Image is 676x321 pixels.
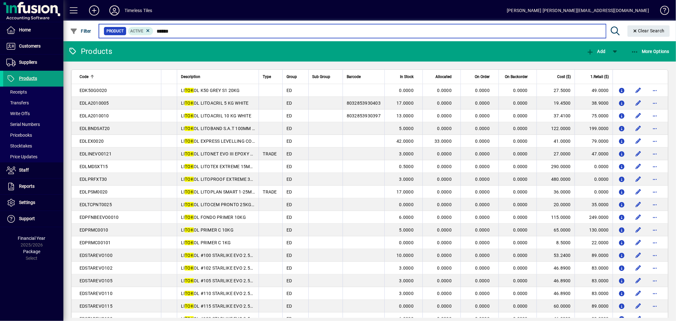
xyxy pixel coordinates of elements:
[575,186,613,198] td: 0.0000
[437,265,452,271] span: 0.0000
[537,287,575,300] td: 46.8900
[181,88,240,93] span: LI OL K50 GREY S1 20KG
[19,167,29,173] span: Staff
[633,28,665,33] span: Clear Search
[396,101,414,106] span: 17.0000
[181,253,316,258] span: LI OL #100 STARLIKE EVO 2.5KG [PERSON_NAME] ASSOLUTO
[475,304,490,309] span: 0.0000
[537,186,575,198] td: 36.0000
[181,278,292,283] span: LI OL #105 STARLIKE EVO 2.5KG [PERSON_NAME]
[399,202,414,207] span: 0.0000
[575,122,613,135] td: 199.0000
[590,73,609,80] span: 1.Retail ($)
[650,98,660,108] button: More options
[19,43,41,49] span: Customers
[19,60,37,65] span: Suppliers
[633,174,643,184] button: Edit
[80,304,113,309] span: EDSTAREVO115
[23,249,40,254] span: Package
[263,189,277,194] span: TRADE
[80,151,112,156] span: EDLINEVO0121
[181,101,249,106] span: LI OL LITOACRIL 5 KG WHITE
[513,202,528,207] span: 0.0000
[128,27,153,35] mat-chip: Activation Status: Active
[537,109,575,122] td: 37.4100
[537,198,575,211] td: 20.0000
[399,278,414,283] span: 3.0000
[633,200,643,210] button: Edit
[537,122,575,135] td: 122.0000
[437,253,452,258] span: 0.0000
[80,113,109,118] span: EDLA2010010
[80,139,104,144] span: EDLEX0020
[80,177,107,182] span: EDLPRFXT30
[575,135,613,147] td: 79.0000
[437,151,452,156] span: 0.0000
[399,177,414,182] span: 3.0000
[437,113,452,118] span: 0.0000
[181,202,269,207] span: LI OL LITOCEM PRONTO 25KG SCREED
[3,38,63,54] a: Customers
[475,227,490,233] span: 0.0000
[633,301,643,311] button: Edit
[537,224,575,236] td: 65.0000
[437,88,452,93] span: 0.0000
[80,202,112,207] span: EDLTCPNT0025
[505,73,528,80] span: On Backorder
[19,184,35,189] span: Reports
[537,262,575,274] td: 46.8900
[19,200,35,205] span: Settings
[513,304,528,309] span: 0.0000
[3,195,63,211] a: Settings
[400,73,414,80] span: In Stock
[437,164,452,169] span: 0.0000
[181,177,308,182] span: LI OL LITOPROOF EXTREME 30M x 1M SHEET MEMBRANE
[513,253,528,258] span: 0.0000
[475,278,490,283] span: 0.0000
[185,265,194,271] em: TOK
[475,265,490,271] span: 0.0000
[475,177,490,182] span: 0.0000
[286,126,292,131] span: ED
[286,227,292,233] span: ED
[399,151,414,156] span: 3.0000
[286,164,292,169] span: ED
[557,73,571,80] span: Cost ($)
[19,216,35,221] span: Support
[181,73,200,80] span: Description
[286,265,292,271] span: ED
[396,189,414,194] span: 17.0000
[650,225,660,235] button: More options
[80,278,113,283] span: EDSTAREVO105
[575,249,613,262] td: 89.0000
[181,139,284,144] span: LI OL EXPRESS LEVELLING COMPOUND 20KG
[633,161,643,172] button: Edit
[437,101,452,106] span: 0.0000
[650,276,660,286] button: More options
[650,85,660,95] button: More options
[68,25,93,37] button: Filter
[437,189,452,194] span: 0.0000
[475,139,490,144] span: 0.0000
[3,211,63,227] a: Support
[6,122,40,127] span: Serial Numbers
[475,101,490,106] span: 0.0000
[396,139,414,144] span: 42.0000
[437,177,452,182] span: 0.0000
[513,291,528,296] span: 0.0000
[80,126,110,131] span: EDLBNDSAT20
[513,151,528,156] span: 0.0000
[633,98,643,108] button: Edit
[650,136,660,146] button: More options
[181,113,251,118] span: LI OL LITOACRIL 10 KG WHITE
[181,240,231,245] span: LI OL PRIMER C 1KG
[575,262,613,274] td: 83.0000
[185,304,194,309] em: TOK
[537,84,575,97] td: 27.5000
[650,301,660,311] button: More options
[513,177,528,182] span: 0.0000
[80,164,108,169] span: EDLMDSXT15
[181,164,294,169] span: LI OL LITOTEX EXTREME 15MX1M ANTI FRACTURE
[185,126,194,131] em: TOK
[437,202,452,207] span: 0.0000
